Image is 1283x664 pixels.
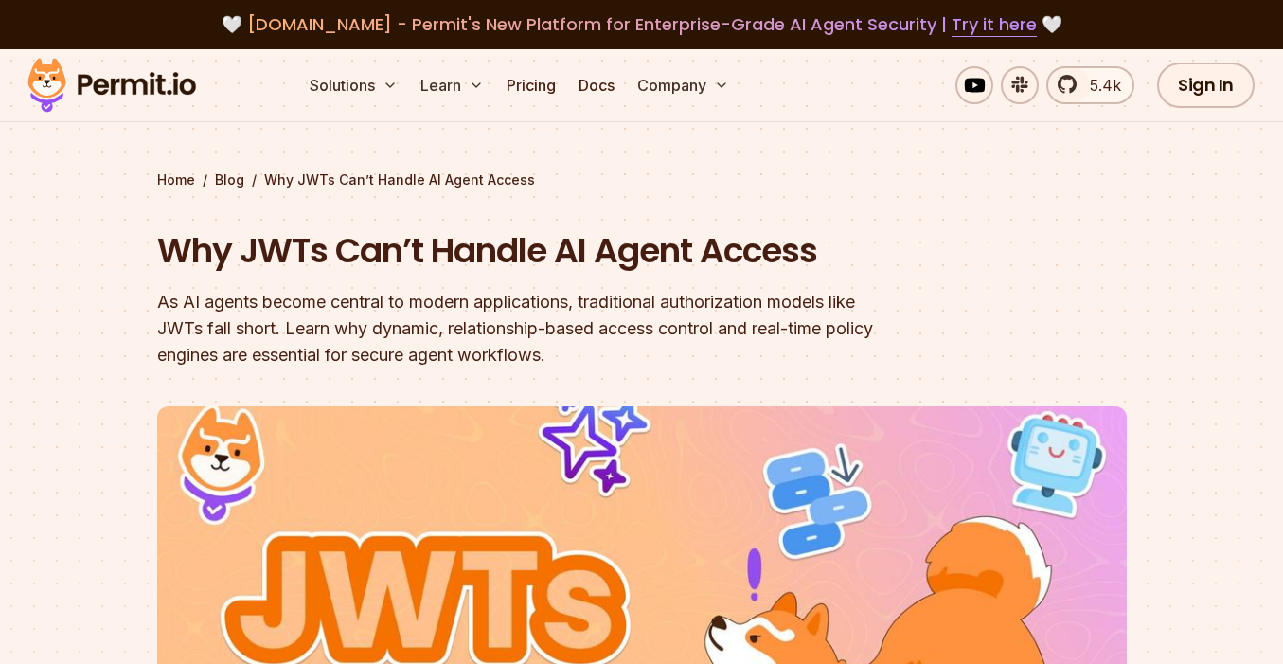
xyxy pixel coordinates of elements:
a: Sign In [1157,63,1255,108]
img: Permit logo [19,53,205,117]
div: As AI agents become central to modern applications, traditional authorization models like JWTs fa... [157,289,884,368]
a: Pricing [499,66,563,104]
button: Solutions [302,66,405,104]
div: / / [157,170,1127,189]
a: Blog [215,170,244,189]
span: [DOMAIN_NAME] - Permit's New Platform for Enterprise-Grade AI Agent Security | [247,12,1037,36]
h1: Why JWTs Can’t Handle AI Agent Access [157,227,884,275]
a: Try it here [952,12,1037,37]
span: 5.4k [1078,74,1121,97]
a: 5.4k [1046,66,1134,104]
div: 🤍 🤍 [45,11,1238,38]
a: Docs [571,66,622,104]
button: Learn [413,66,491,104]
a: Home [157,170,195,189]
button: Company [630,66,737,104]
